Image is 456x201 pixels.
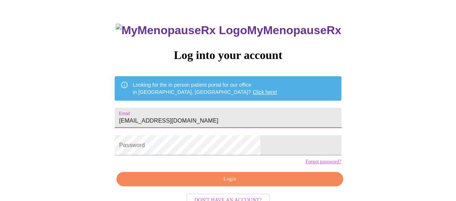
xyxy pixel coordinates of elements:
h3: MyMenopauseRx [116,24,341,37]
img: MyMenopauseRx Logo [116,24,247,37]
span: Login [125,175,335,184]
button: Login [116,172,343,187]
div: Looking for the in person patient portal for our office in [GEOGRAPHIC_DATA], [GEOGRAPHIC_DATA]? [133,78,277,99]
a: Click here! [253,89,277,95]
a: Forgot password? [305,159,341,165]
h3: Log into your account [115,49,341,62]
